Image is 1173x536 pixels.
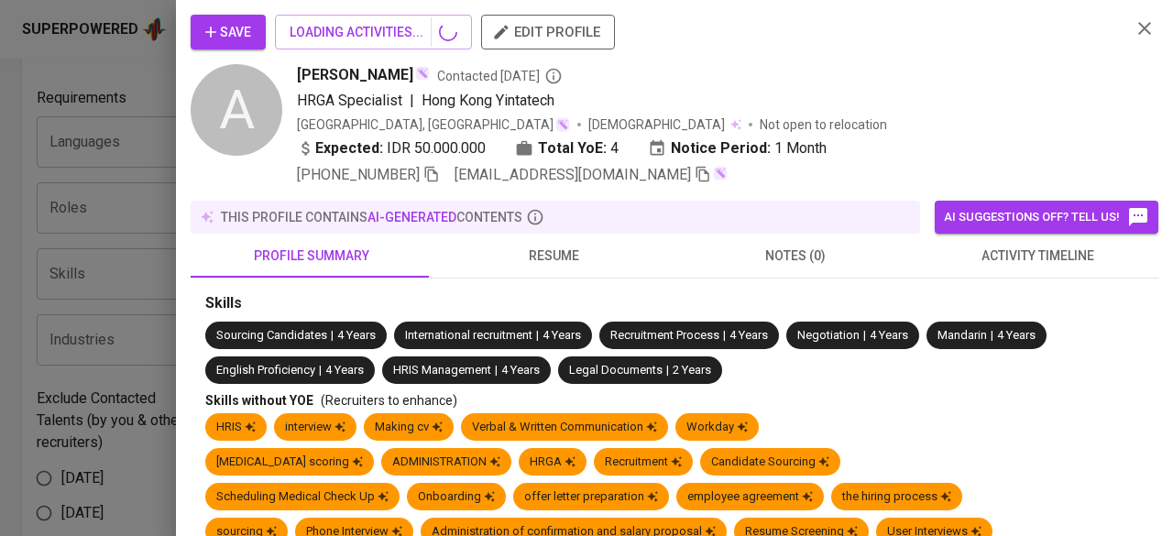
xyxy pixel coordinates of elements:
img: magic_wand.svg [713,166,728,180]
div: 1 Month [648,137,827,159]
a: edit profile [481,24,615,38]
span: [PERSON_NAME] [297,64,413,86]
span: Save [205,21,251,44]
span: 4 Years [729,328,768,342]
b: Notice Period: [671,137,771,159]
span: Hong Kong Yintatech [422,92,554,109]
div: employee agreement [687,488,813,506]
span: | [410,90,414,112]
span: [DEMOGRAPHIC_DATA] [588,115,728,134]
button: AI suggestions off? Tell us! [935,201,1158,234]
span: AI-generated [367,210,456,224]
svg: By Batam recruiter [544,67,563,85]
span: | [319,362,322,379]
span: [PHONE_NUMBER] [297,166,420,183]
span: Sourcing Candidates [216,328,327,342]
span: (Recruiters to enhance) [321,393,457,408]
b: Total YoE: [538,137,607,159]
span: LOADING ACTIVITIES... [290,21,457,44]
div: Candidate Sourcing [711,454,829,471]
img: magic_wand.svg [415,66,430,81]
div: IDR 50.000.000 [297,137,486,159]
span: activity timeline [927,245,1147,268]
span: Recruitment Process [610,328,719,342]
span: 2 Years [673,363,711,377]
span: 4 Years [325,363,364,377]
span: resume [444,245,663,268]
div: the hiring process [842,488,951,506]
div: Workday [686,419,748,436]
div: HRGA [530,454,576,471]
span: English Proficiency [216,363,315,377]
span: 4 Years [337,328,376,342]
span: | [331,327,334,345]
span: | [991,327,993,345]
div: Recruitment [605,454,682,471]
span: notes (0) [685,245,905,268]
div: A [191,64,282,156]
span: 4 Years [501,363,540,377]
div: HRIS [216,419,256,436]
span: Mandarin [937,328,987,342]
span: International recruitment [405,328,532,342]
span: 4 [610,137,619,159]
span: | [495,362,498,379]
img: magic_wand.svg [555,117,570,132]
div: Making cv [375,419,443,436]
button: edit profile [481,15,615,49]
span: Contacted [DATE] [437,67,563,85]
span: Skills without YOE [205,393,313,408]
p: Not open to relocation [760,115,887,134]
div: [MEDICAL_DATA] scoring [216,454,363,471]
span: HRGA Specialist [297,92,402,109]
p: this profile contains contents [221,208,522,226]
b: Expected: [315,137,383,159]
span: 4 Years [543,328,581,342]
div: [GEOGRAPHIC_DATA], [GEOGRAPHIC_DATA] [297,115,570,134]
span: Negotiation [797,328,860,342]
span: | [536,327,539,345]
span: AI suggestions off? Tell us! [944,206,1149,228]
span: profile summary [202,245,422,268]
span: 4 Years [997,328,1036,342]
span: 4 Years [870,328,908,342]
span: [EMAIL_ADDRESS][DOMAIN_NAME] [455,166,691,183]
span: HRIS Management [393,363,491,377]
div: Onboarding [418,488,495,506]
div: Scheduling Medical Check Up [216,488,389,506]
span: | [863,327,866,345]
span: | [666,362,669,379]
div: Skills [205,293,1144,314]
button: Save [191,15,266,49]
div: ADMINISTRATION [392,454,500,471]
span: Legal Documents [569,363,663,377]
div: interview [285,419,345,436]
div: offer letter preparation [524,488,658,506]
button: LOADING ACTIVITIES... [275,15,472,49]
div: Verbal & Written Communication [472,419,657,436]
span: edit profile [496,20,600,44]
span: | [723,327,726,345]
